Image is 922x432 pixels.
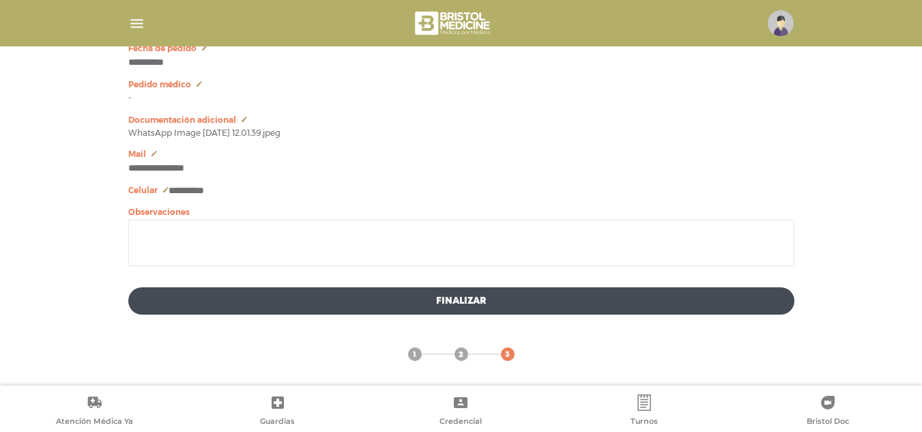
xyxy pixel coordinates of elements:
[128,149,146,159] span: Mail
[128,44,197,53] span: Fecha de pedido
[807,416,849,429] span: Bristol Doc
[459,349,463,361] span: 2
[369,394,553,429] a: Credencial
[260,416,295,429] span: Guardias
[128,15,145,32] img: Cober_menu-lines-white.svg
[455,347,468,361] a: 2
[501,347,515,361] a: 3
[3,394,186,429] a: Atención Médica Ya
[128,207,794,217] p: Observaciones
[505,349,510,361] span: 3
[128,115,236,125] span: Documentación adicional
[768,10,794,36] img: profile-placeholder.svg
[128,129,280,137] span: WhatsApp Image [DATE] 12.01.39.jpeg
[186,394,370,429] a: Guardias
[128,186,158,195] span: Celular
[128,80,191,89] span: Pedido médico
[736,394,919,429] a: Bristol Doc
[128,287,794,315] button: Finalizar
[553,394,736,429] a: Turnos
[56,416,133,429] span: Atención Médica Ya
[440,416,482,429] span: Credencial
[408,347,422,361] a: 1
[413,7,494,40] img: bristol-medicine-blanco.png
[128,93,794,103] p: -
[631,416,658,429] span: Turnos
[413,349,416,361] span: 1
